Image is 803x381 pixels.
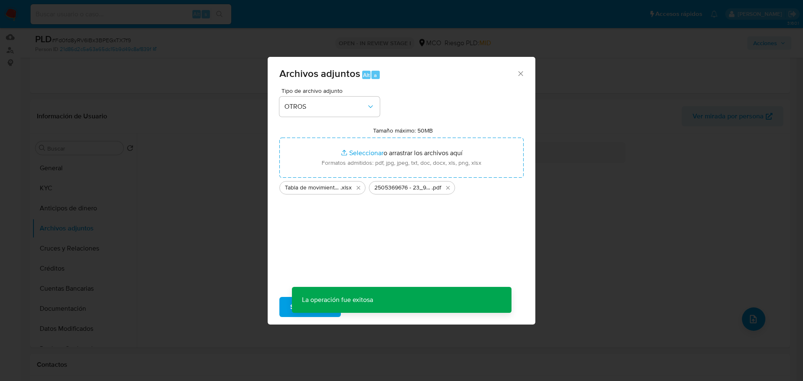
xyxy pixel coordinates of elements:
[284,102,366,111] span: OTROS
[373,127,433,134] label: Tamaño máximo: 50MB
[279,97,380,117] button: OTROS
[432,184,441,192] span: .pdf
[292,287,383,313] p: La operación fue exitosa
[355,298,382,316] span: Cancelar
[353,183,363,193] button: Eliminar Tabla de movimientos 2505369676.xlsx
[374,184,432,192] span: 2505369676 - 23_9_2025
[290,298,330,316] span: Subir archivo
[363,71,370,79] span: Alt
[443,183,453,193] button: Eliminar 2505369676 - 23_9_2025.pdf
[281,88,382,94] span: Tipo de archivo adjunto
[279,66,360,81] span: Archivos adjuntos
[374,71,377,79] span: a
[517,69,524,77] button: Cerrar
[279,297,341,317] button: Subir archivo
[279,178,524,194] ul: Archivos seleccionados
[340,184,352,192] span: .xlsx
[285,184,340,192] span: Tabla de movimientos 2505369676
